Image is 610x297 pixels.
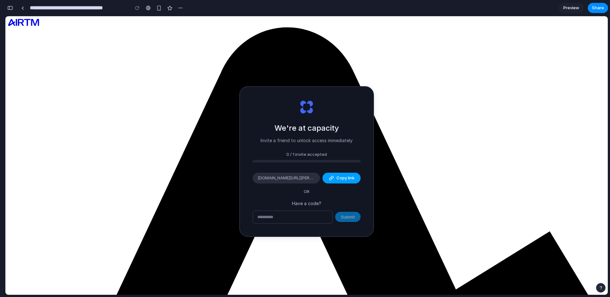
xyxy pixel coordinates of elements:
[253,151,361,158] div: 0 / 1 invite accepted
[261,137,353,144] p: Invite a friend to unlock access immediately
[559,3,584,13] a: Preview
[336,175,355,181] span: Copy link
[258,175,315,181] span: [DOMAIN_NAME][URL][PERSON_NAME]
[274,122,339,134] h2: We're at capacity
[253,200,361,207] p: Have a code?
[563,5,579,11] span: Preview
[588,3,608,13] button: Share
[322,173,361,183] button: Copy link
[299,189,315,195] span: OR
[253,173,320,183] div: [DOMAIN_NAME][URL][PERSON_NAME]
[592,5,604,11] span: Share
